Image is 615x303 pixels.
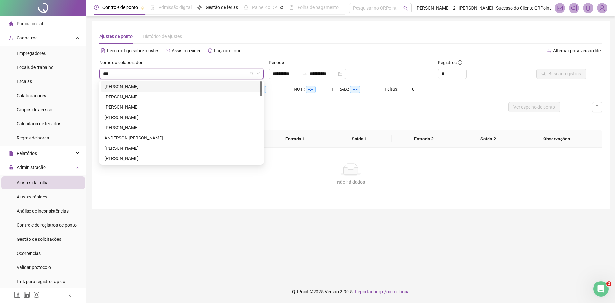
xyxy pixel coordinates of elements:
[141,6,144,10] span: pushpin
[166,48,170,53] span: youtube
[17,135,49,140] span: Regras de horas
[17,279,65,284] span: Link para registro rápido
[172,48,201,53] span: Assista o vídeo
[412,87,414,92] span: 0
[280,6,283,10] span: pushpin
[327,130,392,148] th: Saída 1
[17,180,49,185] span: Ajustes da folha
[9,21,13,26] span: home
[250,72,254,76] span: filter
[33,291,40,298] span: instagram
[553,48,601,53] span: Alternar para versão lite
[17,265,51,270] span: Validar protocolo
[101,133,262,143] div: ANDERSON CLEITON SANTOS MOREIRA
[288,86,330,93] div: H. NOT.:
[17,237,61,242] span: Gestão de solicitações
[289,5,294,10] span: book
[516,130,597,148] th: Observações
[17,165,46,170] span: Administração
[593,281,609,297] iframe: Intercom live chat
[244,5,248,10] span: dashboard
[101,92,262,102] div: Alessandro Ribeiro Santos
[14,291,20,298] span: facebook
[350,86,360,93] span: --:--
[9,151,13,156] span: file
[458,60,462,65] span: info-circle
[104,124,258,131] div: [PERSON_NAME]
[104,134,258,141] div: ANDERSON [PERSON_NAME]
[99,59,147,66] label: Nome do colaborador
[17,151,37,156] span: Relatórios
[17,35,37,40] span: Cadastros
[101,102,262,112] div: Alexandre Lima Souza
[17,21,43,26] span: Página inicial
[68,293,72,298] span: left
[101,81,262,92] div: ADRIANO MUNIZ
[24,291,30,298] span: linkedin
[17,65,53,70] span: Locais de trabalho
[263,130,327,148] th: Entrada 1
[521,135,592,142] span: Observações
[101,112,262,122] div: Allan Alves Azevedo Santana
[17,223,77,228] span: Controle de registros de ponto
[107,179,594,186] div: Não há dados
[547,48,552,53] span: swap
[594,105,600,110] span: upload
[150,5,155,10] span: file-done
[104,155,258,162] div: [PERSON_NAME]
[208,48,212,53] span: history
[206,5,238,10] span: Gestão de férias
[9,165,13,170] span: lock
[456,130,521,148] th: Saída 2
[101,153,262,164] div: ANGELINO SILVA DOS SANTOS
[438,59,462,66] span: Registros
[104,114,258,121] div: [PERSON_NAME]
[585,5,591,11] span: bell
[302,71,307,76] span: swap-right
[104,93,258,100] div: [PERSON_NAME]
[107,48,159,53] span: Leia o artigo sobre ajustes
[94,5,99,10] span: clock-circle
[306,86,316,93] span: --:--
[9,36,13,40] span: user-add
[104,145,258,152] div: [PERSON_NAME]
[17,194,47,199] span: Ajustes rápidos
[104,83,258,90] div: [PERSON_NAME]
[214,48,241,53] span: Faça um tour
[101,122,262,133] div: ANAILTON NASCIMENTO DOS SANTOS
[101,143,262,153] div: Anderson Nascimento Coelho da Silva
[17,121,61,126] span: Calendário de feriados
[17,208,69,214] span: Análise de inconsistências
[159,5,192,10] span: Admissão digital
[325,289,339,294] span: Versão
[536,69,586,79] button: Buscar registros
[606,281,611,286] span: 2
[269,59,288,66] label: Período
[247,86,288,93] div: HE 3:
[298,5,339,10] span: Folha de pagamento
[415,4,551,12] span: [PERSON_NAME] - 2 - [PERSON_NAME] - Sucesso do Cliente QRPoint
[256,72,260,76] span: down
[197,5,202,10] span: sun
[302,71,307,76] span: to
[17,51,46,56] span: Empregadores
[597,3,607,13] img: 39070
[392,130,456,148] th: Entrada 2
[86,281,615,303] footer: QRPoint © 2025 - 2.90.5 -
[330,86,385,93] div: H. TRAB.:
[385,87,399,92] span: Faltas:
[102,5,138,10] span: Controle de ponto
[557,5,563,11] span: fund
[252,5,277,10] span: Painel do DP
[17,107,52,112] span: Grupos de acesso
[571,5,577,11] span: notification
[104,104,258,111] div: [PERSON_NAME]
[17,251,41,256] span: Ocorrências
[17,79,32,84] span: Escalas
[403,6,408,11] span: search
[17,93,46,98] span: Colaboradores
[355,289,410,294] span: Reportar bug e/ou melhoria
[143,34,182,39] span: Histórico de ajustes
[99,34,133,39] span: Ajustes de ponto
[101,48,105,53] span: file-text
